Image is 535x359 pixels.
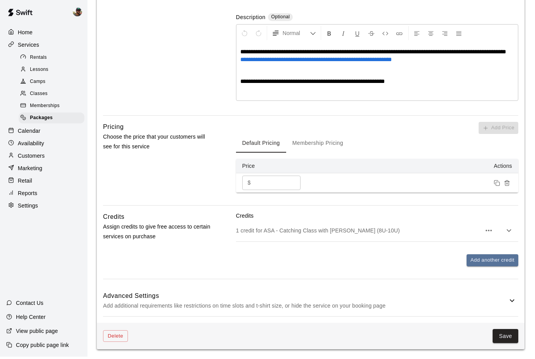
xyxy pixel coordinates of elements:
[71,6,87,22] div: Ben Boykin
[18,192,37,199] p: Reports
[103,134,211,154] p: Choose the price that your customers will see for this service
[6,152,81,164] a: Customers
[283,32,310,39] span: Normal
[18,142,44,150] p: Availability
[16,315,45,323] p: Help Center
[6,127,81,139] a: Calendar
[30,56,47,64] span: Rentals
[103,333,128,345] button: Delete
[493,331,518,346] button: Save
[19,78,87,90] a: Camps
[19,91,84,102] div: Classes
[19,114,87,127] a: Packages
[103,224,211,244] p: Assign credits to give free access to certain services on purchase
[103,288,518,319] div: Advanced SettingsAdd additional requirements like restrictions on time slots and t-shirt size, or...
[6,202,81,214] a: Settings
[6,190,81,201] a: Reports
[16,343,69,351] p: Copy public page link
[6,177,81,189] a: Retail
[452,28,465,42] button: Justify Align
[103,214,124,224] h6: Credits
[6,41,81,53] a: Services
[103,124,124,134] h6: Pricing
[248,181,251,189] p: $
[18,129,40,137] p: Calendar
[30,116,53,124] span: Packages
[19,103,84,114] div: Memberships
[19,67,84,77] div: Lessons
[236,214,518,222] p: Credits
[236,222,518,244] div: 1 credit for ASA - Catching Class with [PERSON_NAME] (8U-10U)
[286,136,350,155] button: Membership Pricing
[73,9,82,19] img: Ben Boykin
[18,179,32,187] p: Retail
[236,229,481,237] p: 1 credit for ASA - Catching Class with [PERSON_NAME] (8U-10U)
[438,28,451,42] button: Right Align
[30,68,49,76] span: Lessons
[19,102,87,114] a: Memberships
[6,29,81,40] a: Home
[30,80,45,88] span: Camps
[492,180,502,190] button: Duplicate price
[19,55,84,65] div: Rentals
[6,140,81,151] a: Availability
[30,92,47,100] span: Classes
[502,180,512,190] button: Remove price
[365,28,378,42] button: Format Strikethrough
[271,16,290,22] span: Optional
[19,115,84,126] div: Packages
[30,104,59,112] span: Memberships
[18,154,45,162] p: Customers
[337,28,350,42] button: Format Italics
[252,28,265,42] button: Redo
[236,16,266,25] label: Description
[18,31,33,39] p: Home
[410,28,423,42] button: Left Align
[379,28,392,42] button: Insert Code
[6,165,81,176] a: Marketing
[103,303,507,313] p: Add additional requirements like restrictions on time slots and t-shirt size, or hide the service...
[467,257,518,269] button: Add another credit
[16,329,58,337] p: View public page
[351,28,364,42] button: Format Underline
[393,28,406,42] button: Insert Link
[16,301,44,309] p: Contact Us
[424,28,437,42] button: Center Align
[269,28,319,42] button: Formatting Options
[18,167,42,174] p: Marketing
[19,79,84,90] div: Camps
[19,54,87,66] a: Rentals
[19,90,87,102] a: Classes
[19,66,87,78] a: Lessons
[103,293,507,303] h6: Advanced Settings
[18,204,38,212] p: Settings
[236,136,286,155] button: Default Pricing
[238,28,251,42] button: Undo
[236,161,314,176] th: Price
[18,43,39,51] p: Services
[323,28,336,42] button: Format Bold
[314,161,518,176] th: Actions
